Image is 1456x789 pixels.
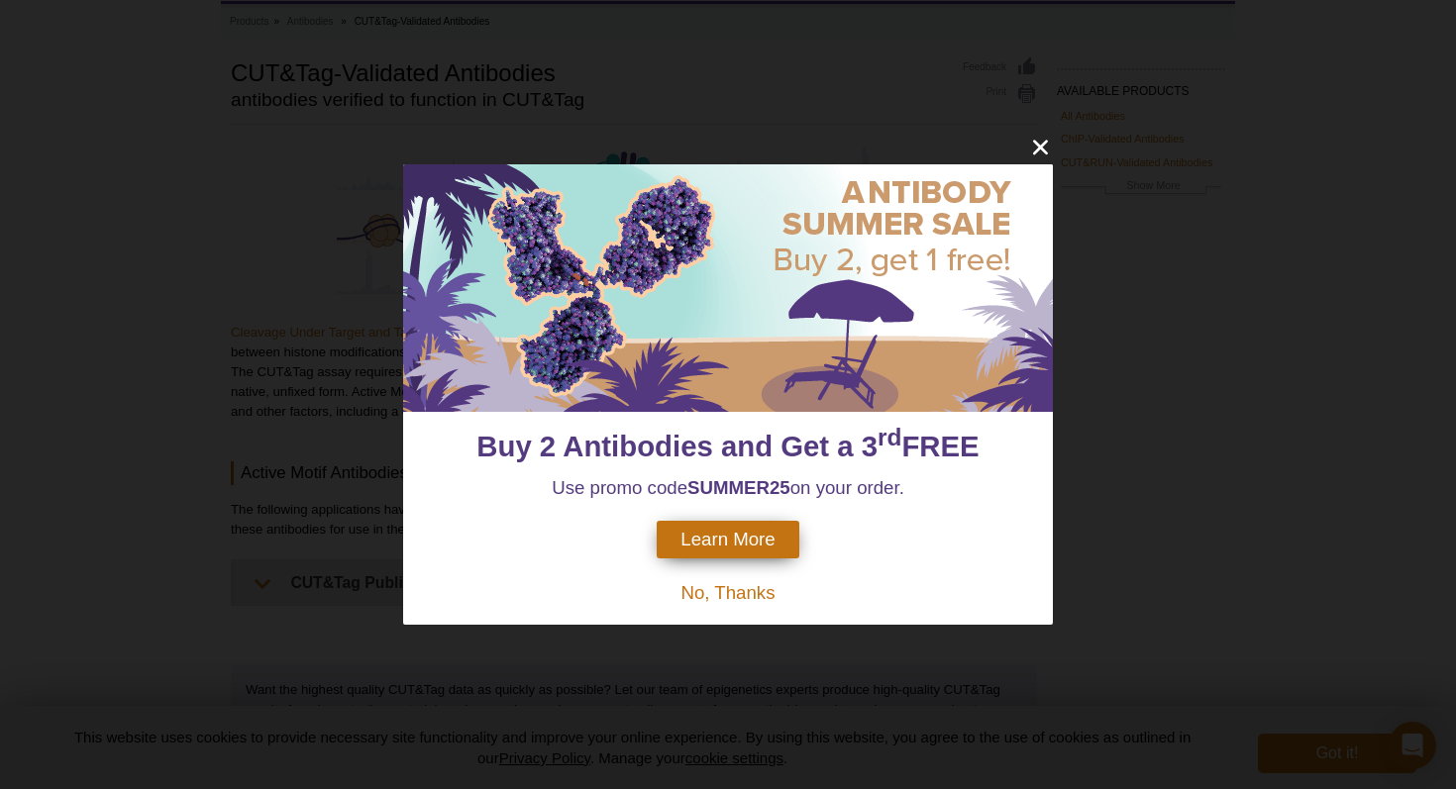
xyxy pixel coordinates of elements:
[1028,135,1053,159] button: close
[687,477,790,498] strong: SUMMER25
[680,582,775,603] span: No, Thanks
[476,430,979,462] span: Buy 2 Antibodies and Get a 3 FREE
[680,529,775,550] span: Learn More
[552,477,904,498] span: Use promo code on your order.
[878,425,901,451] sup: rd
